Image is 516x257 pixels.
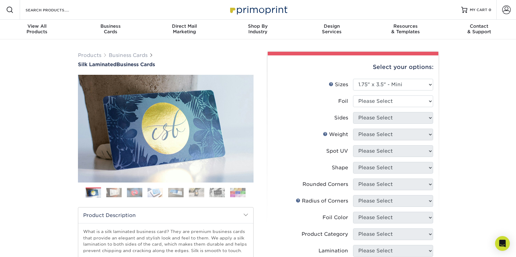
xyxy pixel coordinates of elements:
div: Open Intercom Messenger [495,236,510,251]
a: DesignServices [295,20,368,39]
span: Silk Laminated [78,62,116,67]
div: Weight [323,131,348,138]
div: Foil Color [323,214,348,221]
div: & Templates [368,23,442,34]
a: Contact& Support [442,20,516,39]
div: Cards [74,23,147,34]
div: Lamination [319,247,348,255]
img: Business Cards 03 [127,188,142,197]
a: Products [78,52,101,58]
a: Silk LaminatedBusiness Cards [78,62,254,67]
span: 0 [489,8,491,12]
span: MY CART [470,7,487,13]
div: Services [295,23,368,34]
img: Business Cards 01 [86,185,101,201]
img: Business Cards 06 [189,188,204,197]
a: Direct MailMarketing [148,20,221,39]
img: Business Cards 02 [106,188,122,197]
a: Shop ByIndustry [221,20,295,39]
span: Direct Mail [148,23,221,29]
div: Rounded Corners [303,181,348,188]
img: Business Cards 07 [209,188,225,197]
span: Business [74,23,147,29]
div: Industry [221,23,295,34]
h1: Business Cards [78,62,254,67]
div: & Support [442,23,516,34]
div: Foil [338,98,348,105]
img: Primoprint [227,3,289,16]
span: Design [295,23,368,29]
div: Radius of Corners [296,197,348,205]
div: Product Category [302,231,348,238]
a: BusinessCards [74,20,147,39]
a: Resources& Templates [368,20,442,39]
div: Marketing [148,23,221,34]
div: Spot UV [326,147,348,155]
img: Silk Laminated 01 [78,41,254,216]
div: Sizes [329,81,348,88]
img: Business Cards 04 [148,188,163,197]
div: Sides [334,114,348,122]
span: Resources [368,23,442,29]
div: Shape [332,164,348,171]
span: Contact [442,23,516,29]
span: Shop By [221,23,295,29]
a: Business Cards [109,52,148,58]
img: Business Cards 08 [230,188,246,197]
h2: Product Description [78,207,253,223]
img: Business Cards 05 [168,188,184,197]
div: Select your options: [273,55,433,79]
input: SEARCH PRODUCTS..... [25,6,85,14]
